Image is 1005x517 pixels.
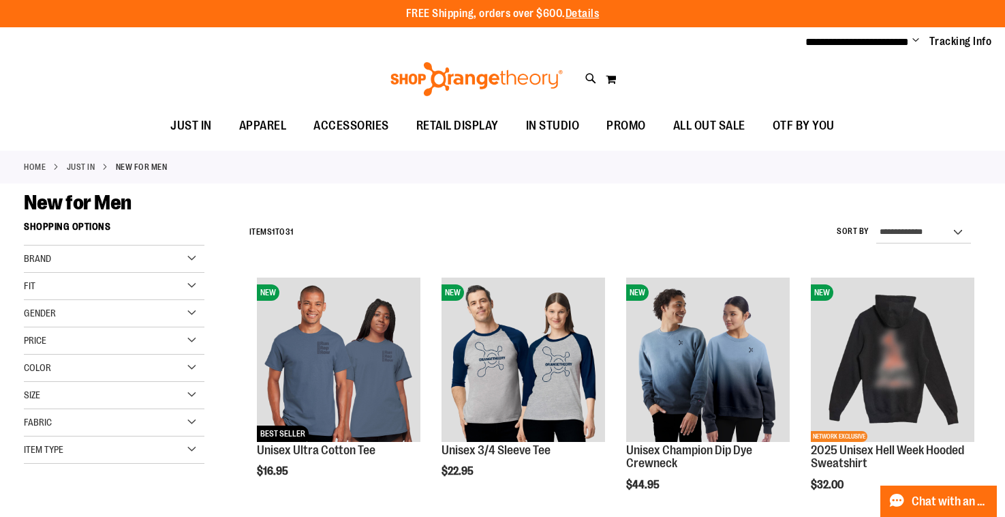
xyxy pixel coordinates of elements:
[313,110,389,141] span: ACCESSORIES
[406,6,600,22] p: FREE Shipping, orders over $600.
[24,444,63,455] span: Item Type
[837,226,869,237] label: Sort By
[272,227,275,237] span: 1
[67,161,95,173] a: JUST IN
[442,465,476,477] span: $22.95
[673,110,745,141] span: ALL OUT SALE
[566,8,600,20] a: Details
[811,431,867,442] span: NETWORK EXCLUSIVE
[811,278,974,441] img: 2025 Hell Week Hooded Sweatshirt
[626,443,752,471] a: Unisex Champion Dip Dye Crewneck
[811,278,974,443] a: 2025 Hell Week Hooded SweatshirtNEWNETWORK EXCLUSIVE
[929,34,992,49] a: Tracking Info
[626,278,790,441] img: Unisex Champion Dip Dye Crewneck
[606,110,646,141] span: PROMO
[257,426,309,442] span: BEST SELLER
[811,443,964,471] a: 2025 Unisex Hell Week Hooded Sweatshirt
[257,465,290,477] span: $16.95
[912,35,919,48] button: Account menu
[24,191,132,214] span: New for Men
[24,417,52,428] span: Fabric
[442,278,605,441] img: Unisex 3/4 Sleeve Tee
[24,161,46,173] a: Home
[24,389,40,400] span: Size
[24,308,56,319] span: Gender
[435,271,612,512] div: product
[773,110,835,141] span: OTF BY YOU
[626,284,649,301] span: NEW
[24,253,51,264] span: Brand
[526,110,580,141] span: IN STUDIO
[416,110,499,141] span: RETAIL DISPLAY
[912,495,989,508] span: Chat with an Expert
[249,222,294,243] h2: Items to
[116,161,168,173] strong: New for Men
[442,278,605,443] a: Unisex 3/4 Sleeve TeeNEW
[811,284,833,301] span: NEW
[442,284,464,301] span: NEW
[170,110,212,141] span: JUST IN
[24,280,35,291] span: Fit
[257,278,420,443] a: Unisex Ultra Cotton TeeNEWBEST SELLER
[626,278,790,443] a: Unisex Champion Dip Dye CrewneckNEW
[24,335,46,346] span: Price
[239,110,287,141] span: APPAREL
[880,486,998,517] button: Chat with an Expert
[285,227,294,237] span: 31
[811,479,846,491] span: $32.00
[24,362,51,373] span: Color
[257,278,420,441] img: Unisex Ultra Cotton Tee
[442,443,551,457] a: Unisex 3/4 Sleeve Tee
[250,271,427,512] div: product
[388,62,565,96] img: Shop Orangetheory
[626,479,662,491] span: $44.95
[24,215,204,246] strong: Shopping Options
[257,284,279,301] span: NEW
[257,443,375,457] a: Unisex Ultra Cotton Tee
